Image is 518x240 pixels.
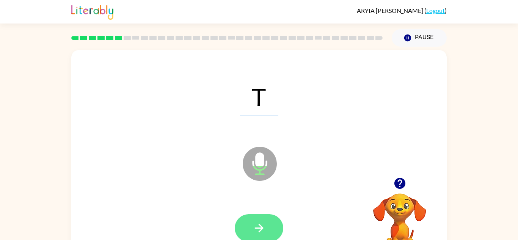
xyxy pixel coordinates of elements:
span: T [240,77,278,116]
img: Literably [71,3,113,20]
button: Pause [392,29,447,47]
span: ARYIA [PERSON_NAME] [357,7,424,14]
div: ( ) [357,7,447,14]
a: Logout [426,7,445,14]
